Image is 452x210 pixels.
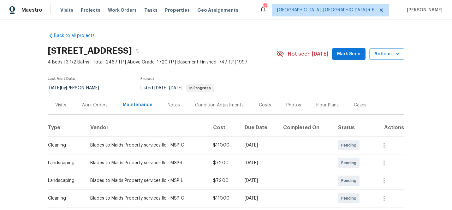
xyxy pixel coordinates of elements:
[404,7,443,13] span: [PERSON_NAME]
[165,7,190,13] span: Properties
[187,86,213,90] span: In Progress
[195,102,244,108] div: Condition Adjustments
[245,177,273,184] div: [DATE]
[140,86,214,90] span: Listed
[277,7,375,13] span: [GEOGRAPHIC_DATA], [GEOGRAPHIC_DATA] + 6
[341,142,359,148] span: Pending
[286,102,301,108] div: Photos
[108,7,137,13] span: Work Orders
[208,119,239,136] th: Cost
[21,7,42,13] span: Maestro
[48,48,132,54] h2: [STREET_ADDRESS]
[245,160,273,166] div: [DATE]
[90,195,203,201] div: Blades to Maids Property services llc - MSP-C
[213,195,234,201] div: $110.00
[90,177,203,184] div: Blades to Maids Property services llc - MSP-L
[369,48,404,60] button: Actions
[140,77,154,81] span: Project
[48,195,80,201] div: Cleaning
[48,177,80,184] div: Landscaping
[144,8,158,12] span: Tasks
[48,59,277,65] span: 4 Beds | 3 1/2 Baths | Total: 2467 ft² | Above Grade: 1720 ft² | Basement Finished: 747 ft² | 1997
[278,119,333,136] th: Completed On
[197,7,238,13] span: Geo Assignments
[60,7,73,13] span: Visits
[90,142,203,148] div: Blades to Maids Property services llc - MSP-C
[48,77,75,81] span: Last Visit Date
[169,86,182,90] span: [DATE]
[259,102,271,108] div: Costs
[48,142,80,148] div: Cleaning
[81,102,108,108] div: Work Orders
[263,4,267,10] div: 143
[81,7,100,13] span: Projects
[154,86,182,90] span: -
[240,119,278,136] th: Due Date
[341,177,359,184] span: Pending
[90,160,203,166] div: Blades to Maids Property services llc - MSP-L
[245,195,273,201] div: [DATE]
[341,195,359,201] span: Pending
[288,51,328,57] span: Not seen [DATE]
[337,50,360,58] span: Mark Seen
[48,119,85,136] th: Type
[333,119,372,136] th: Status
[123,102,152,108] div: Maintenance
[48,84,107,92] div: by [PERSON_NAME]
[154,86,168,90] span: [DATE]
[354,102,366,108] div: Cases
[55,102,66,108] div: Visits
[213,177,234,184] div: $72.00
[168,102,180,108] div: Notes
[374,50,399,58] span: Actions
[245,142,273,148] div: [DATE]
[316,102,339,108] div: Floor Plans
[372,119,404,136] th: Actions
[341,160,359,166] span: Pending
[332,48,366,60] button: Mark Seen
[48,33,108,39] a: Back to all projects
[48,160,80,166] div: Landscaping
[213,160,234,166] div: $72.00
[48,86,61,90] span: [DATE]
[213,142,234,148] div: $110.00
[132,45,143,57] button: Copy Address
[85,119,208,136] th: Vendor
